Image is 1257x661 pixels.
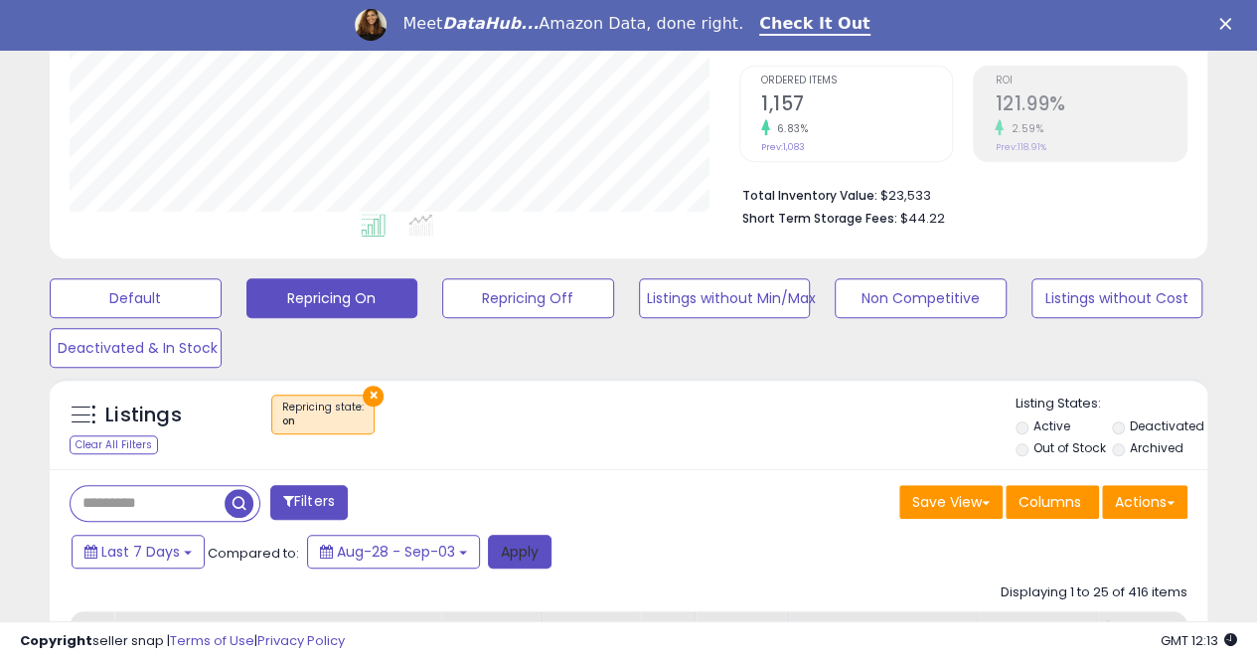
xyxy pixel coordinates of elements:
button: Non Competitive [835,278,1007,318]
button: Filters [270,485,348,520]
button: Aug-28 - Sep-03 [307,535,480,569]
div: Displaying 1 to 25 of 416 items [1001,583,1187,602]
button: Repricing Off [442,278,614,318]
div: Amazon Fees [797,619,969,640]
h5: Listings [105,402,182,429]
button: × [363,386,384,407]
div: Fulfillment [550,619,631,640]
label: Active [1032,417,1069,434]
span: Aug-28 - Sep-03 [337,542,455,562]
small: 6.83% [770,121,809,136]
b: Short Term Storage Fees: [742,210,897,227]
div: [PERSON_NAME] [1105,619,1223,640]
span: Last 7 Days [101,542,180,562]
img: Profile image for Georgie [355,9,387,41]
span: Columns [1019,492,1081,512]
div: Cost [648,619,687,640]
div: Title [122,619,432,640]
b: Total Inventory Value: [742,187,877,204]
small: Prev: 1,083 [761,141,805,153]
small: Prev: 118.91% [995,141,1045,153]
li: $23,533 [742,182,1173,206]
a: Terms of Use [170,631,254,650]
div: on [282,414,364,428]
button: Apply [488,535,551,569]
div: Repricing [449,619,534,640]
small: 2.59% [1004,121,1043,136]
button: Save View [899,485,1003,519]
button: Actions [1102,485,1187,519]
h2: 1,157 [761,92,953,119]
button: Default [50,278,222,318]
label: Archived [1130,439,1183,456]
label: Out of Stock [1032,439,1105,456]
span: Compared to: [208,544,299,563]
i: DataHub... [442,14,539,33]
div: Meet Amazon Data, done right. [402,14,743,34]
a: Privacy Policy [257,631,345,650]
button: Listings without Cost [1031,278,1203,318]
span: $44.22 [900,209,945,228]
div: Close [1219,18,1239,30]
button: Columns [1006,485,1099,519]
label: Deactivated [1130,417,1204,434]
h2: 121.99% [995,92,1186,119]
div: Min Price [986,619,1088,640]
span: Repricing state : [282,400,364,429]
div: seller snap | | [20,632,345,651]
button: Listings without Min/Max [639,278,811,318]
span: ROI [995,76,1186,86]
strong: Copyright [20,631,92,650]
a: Check It Out [759,14,870,36]
span: 2025-09-11 12:13 GMT [1161,631,1237,650]
div: Clear All Filters [70,435,158,454]
button: Deactivated & In Stock [50,328,222,368]
p: Listing States: [1016,395,1207,413]
div: Fulfillment Cost [704,619,780,661]
button: Last 7 Days [72,535,205,569]
span: Ordered Items [761,76,953,86]
button: Repricing On [246,278,418,318]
